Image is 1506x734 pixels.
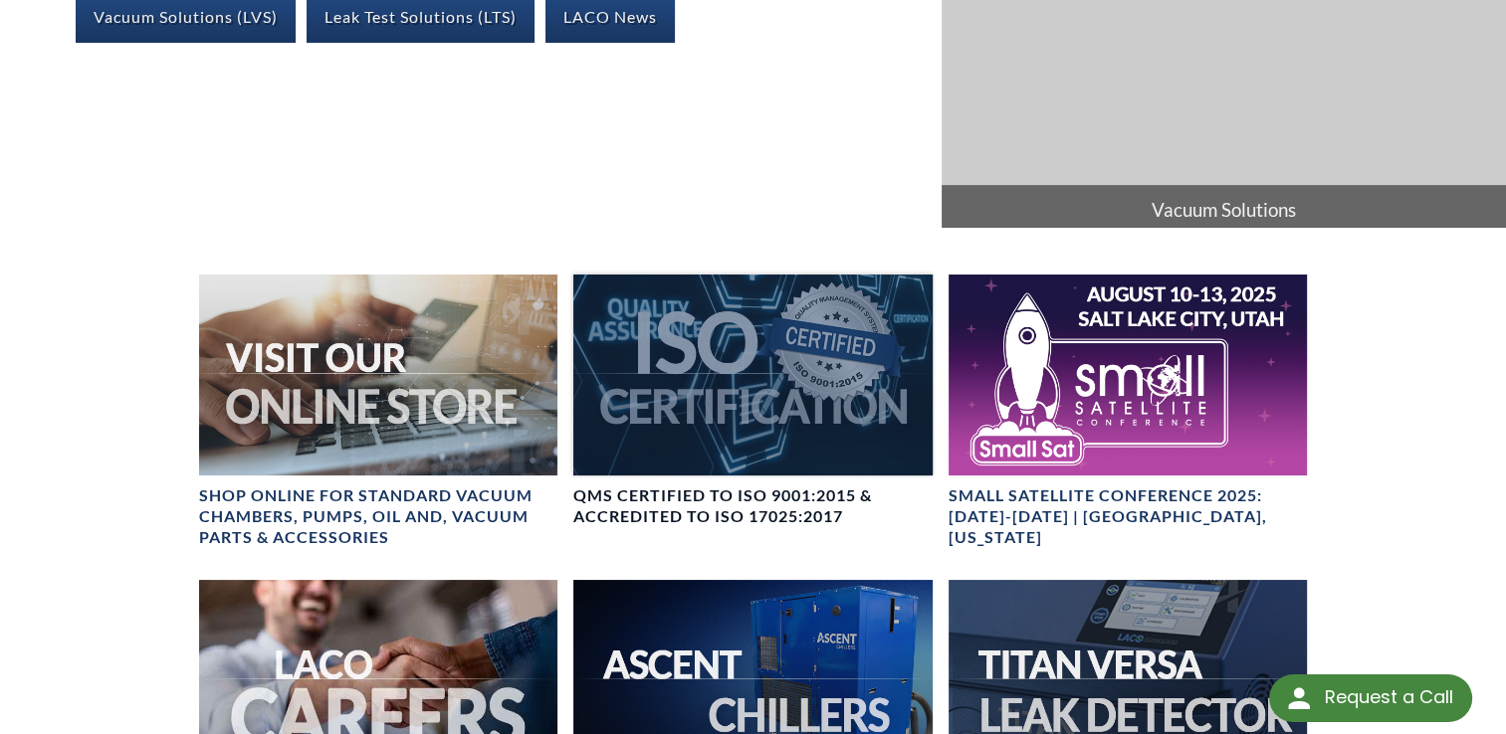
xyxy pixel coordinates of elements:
a: Visit Our Online Store headerSHOP ONLINE FOR STANDARD VACUUM CHAMBERS, PUMPS, OIL AND, VACUUM PAR... [199,275,557,548]
img: round button [1283,682,1315,714]
h4: SHOP ONLINE FOR STANDARD VACUUM CHAMBERS, PUMPS, OIL AND, VACUUM PARTS & ACCESSORIES [199,485,557,547]
a: ISO Certification headerQMS CERTIFIED to ISO 9001:2015 & Accredited to ISO 17025:2017 [573,275,932,527]
div: Request a Call [1324,674,1452,720]
div: Request a Call [1269,674,1472,722]
h4: Small Satellite Conference 2025: [DATE]-[DATE] | [GEOGRAPHIC_DATA], [US_STATE] [949,485,1307,547]
span: Vacuum Solutions [942,185,1506,235]
h4: QMS CERTIFIED to ISO 9001:2015 & Accredited to ISO 17025:2017 [573,485,932,527]
a: Small Satellite Conference 2025: August 10-13 | Salt Lake City, UtahSmall Satellite Conference 20... [949,275,1307,548]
